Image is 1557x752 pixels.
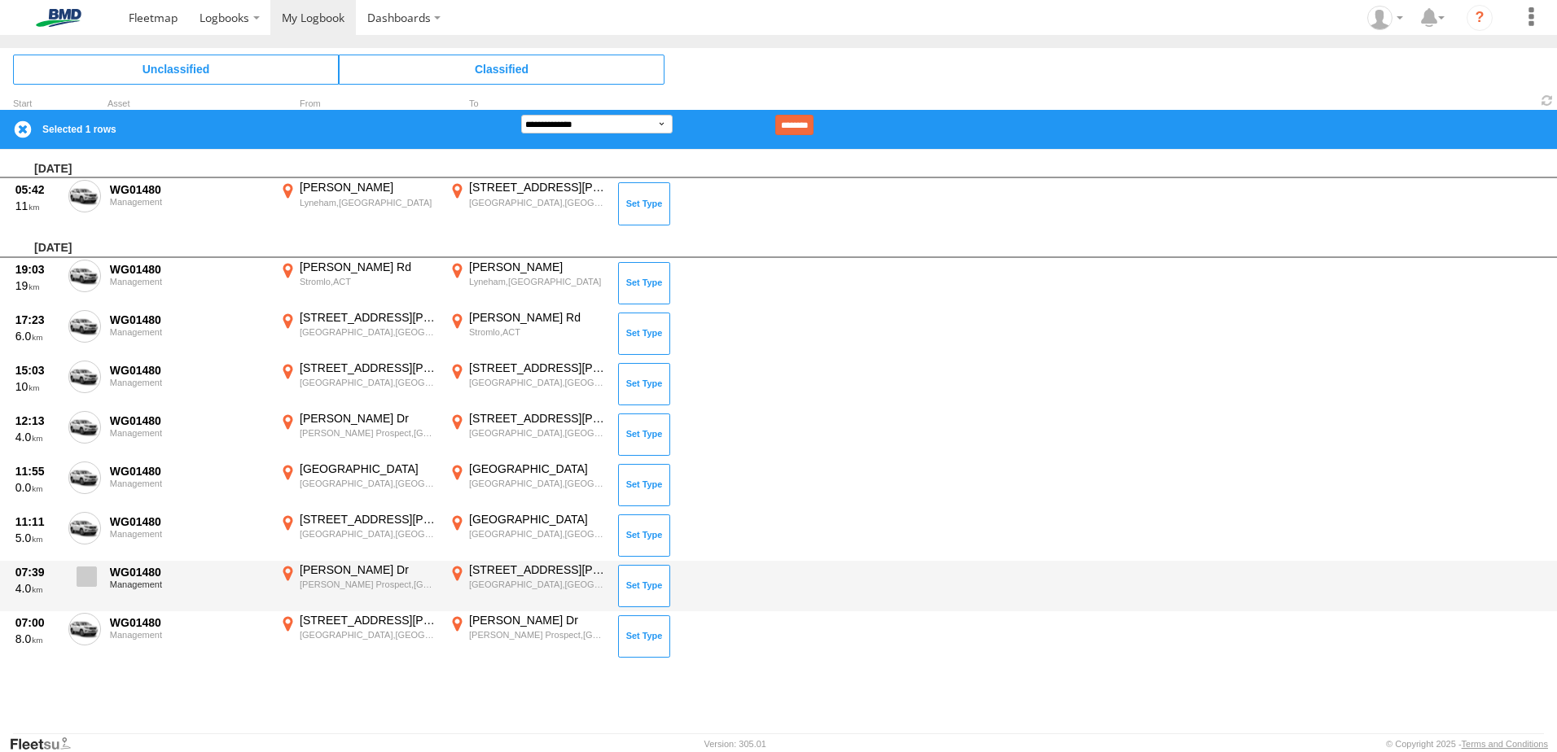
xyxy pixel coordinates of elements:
button: Click to Set [618,413,670,456]
div: [PERSON_NAME] Dr [469,613,607,627]
div: [PERSON_NAME] Dr [300,411,437,426]
div: [GEOGRAPHIC_DATA],[GEOGRAPHIC_DATA] [300,528,437,540]
div: WG01480 [110,413,268,428]
div: [GEOGRAPHIC_DATA],[GEOGRAPHIC_DATA] [469,197,607,208]
a: Visit our Website [9,736,84,752]
div: [STREET_ADDRESS][PERSON_NAME] [300,361,437,375]
div: WG01480 [110,313,268,327]
div: Management [110,579,268,589]
div: © Copyright 2025 - [1386,739,1548,749]
a: Terms and Conditions [1462,739,1548,749]
div: Management [110,277,268,286]
div: [PERSON_NAME] Prospect,[GEOGRAPHIC_DATA] [300,427,437,439]
label: Click to View Event Location [277,411,440,458]
button: Click to Set [618,514,670,557]
div: 17:23 [15,313,59,327]
span: Click to view Unclassified Trips [13,55,339,84]
div: [STREET_ADDRESS][PERSON_NAME] [469,562,607,577]
div: [GEOGRAPHIC_DATA],[GEOGRAPHIC_DATA] [300,377,437,388]
div: 8.0 [15,632,59,646]
button: Click to Set [618,313,670,355]
div: 07:00 [15,615,59,630]
div: [GEOGRAPHIC_DATA],[GEOGRAPHIC_DATA] [469,478,607,489]
label: Click to View Event Location [277,361,440,408]
div: Matthew Gaiter [1362,6,1409,30]
div: [GEOGRAPHIC_DATA] [469,461,607,476]
div: Management [110,327,268,337]
div: 07:39 [15,565,59,579]
div: Click to Sort [13,100,62,108]
div: [GEOGRAPHIC_DATA],[GEOGRAPHIC_DATA] [469,377,607,388]
div: WG01480 [110,182,268,197]
div: Asset [107,100,270,108]
label: Click to View Event Location [277,562,440,610]
div: 5.0 [15,531,59,545]
div: 11 [15,199,59,213]
div: 12:13 [15,413,59,428]
label: Click to View Event Location [277,180,440,227]
div: [GEOGRAPHIC_DATA],[GEOGRAPHIC_DATA] [300,326,437,338]
div: WG01480 [110,615,268,630]
button: Click to Set [618,615,670,658]
div: [PERSON_NAME] [469,260,607,274]
div: [GEOGRAPHIC_DATA],[GEOGRAPHIC_DATA] [300,629,437,641]
div: WG01480 [110,565,268,579]
label: Click to View Event Location [446,260,609,307]
div: [STREET_ADDRESS][PERSON_NAME] [300,512,437,527]
div: [GEOGRAPHIC_DATA],[GEOGRAPHIC_DATA] [469,579,607,590]
div: Management [110,479,268,488]
button: Click to Set [618,182,670,225]
label: Click to View Event Location [446,310,609,357]
div: 4.0 [15,430,59,444]
div: Lyneham,[GEOGRAPHIC_DATA] [300,197,437,208]
label: Click to View Event Location [277,512,440,559]
div: [GEOGRAPHIC_DATA],[GEOGRAPHIC_DATA] [469,528,607,540]
div: Management [110,428,268,438]
div: 19 [15,278,59,293]
div: Version: 305.01 [704,739,766,749]
div: 15:03 [15,363,59,378]
div: WG01480 [110,514,268,529]
div: Stromlo,ACT [300,276,437,287]
label: Click to View Event Location [277,461,440,509]
label: Click to View Event Location [446,411,609,458]
div: [STREET_ADDRESS][PERSON_NAME] [300,310,437,325]
div: [STREET_ADDRESS][PERSON_NAME] [469,411,607,426]
label: Clear Selection [13,120,33,139]
label: Click to View Event Location [446,613,609,660]
button: Click to Set [618,262,670,304]
button: Click to Set [618,363,670,405]
div: 19:03 [15,262,59,277]
label: Click to View Event Location [446,562,609,610]
div: Management [110,197,268,207]
img: bmd-logo.svg [16,9,101,27]
div: [PERSON_NAME] Rd [469,310,607,325]
div: [GEOGRAPHIC_DATA] [300,461,437,476]
div: [GEOGRAPHIC_DATA],[GEOGRAPHIC_DATA] [300,478,437,489]
label: Click to View Event Location [446,461,609,509]
div: [GEOGRAPHIC_DATA] [469,512,607,527]
span: Refresh [1537,93,1557,108]
div: [PERSON_NAME] Dr [300,562,437,577]
label: Click to View Event Location [277,310,440,357]
div: 05:42 [15,182,59,197]
div: Management [110,630,268,640]
button: Click to Set [618,565,670,607]
div: Management [110,378,268,387]
div: [PERSON_NAME] Prospect,[GEOGRAPHIC_DATA] [300,579,437,590]
i: ? [1467,5,1493,31]
label: Click to View Event Location [277,260,440,307]
span: Click to view Classified Trips [339,55,664,84]
div: [PERSON_NAME] Prospect,[GEOGRAPHIC_DATA] [469,629,607,641]
div: 4.0 [15,581,59,596]
div: [STREET_ADDRESS][PERSON_NAME] [300,613,437,627]
div: [STREET_ADDRESS][PERSON_NAME] [469,361,607,375]
div: Lyneham,[GEOGRAPHIC_DATA] [469,276,607,287]
div: 10 [15,379,59,394]
div: [PERSON_NAME] Rd [300,260,437,274]
div: [STREET_ADDRESS][PERSON_NAME] [469,180,607,195]
div: 6.0 [15,329,59,343]
div: WG01480 [110,464,268,479]
label: Click to View Event Location [446,180,609,227]
div: 11:55 [15,464,59,479]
